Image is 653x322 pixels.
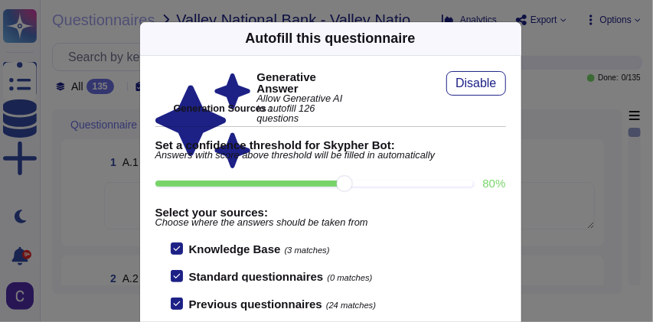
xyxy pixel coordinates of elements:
span: Allow Generative AI to autofill 126 questions [256,94,352,123]
b: Knowledge Base [189,242,281,255]
span: Answers with score above threshold will be filled in automatically [155,151,506,161]
b: Standard questionnaires [189,270,324,283]
div: Autofill this questionnaire [245,28,415,49]
b: Generation Sources : [174,102,273,114]
span: Choose where the answers should be taken from [155,218,506,228]
span: Disable [455,77,496,89]
b: Set a confidence threshold for Skypher Bot: [155,139,506,151]
span: (3 matches) [285,246,330,255]
span: (0 matches) [327,273,372,282]
label: 80 % [482,177,505,189]
b: Previous questionnaires [189,298,322,311]
b: Generative Answer [256,71,352,94]
span: (24 matches) [326,301,376,310]
b: Select your sources: [155,207,506,218]
button: Disable [446,71,505,96]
